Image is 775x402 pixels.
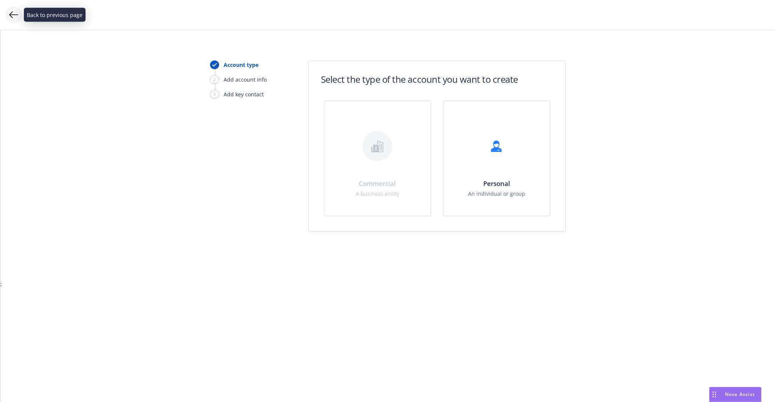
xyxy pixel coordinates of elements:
div: 3 [210,90,219,99]
div: 2 [210,75,219,84]
span: Nova Assist [725,391,755,397]
div: Drag to move [710,387,719,402]
button: Nova Assist [709,387,761,402]
div: Add account info [224,76,267,83]
h1: Select the type of the account you want to create [321,73,518,85]
h1: Personal [468,179,525,187]
span: An individual or group [468,190,525,198]
div: Add key contact [224,90,264,98]
div: Account type [224,61,258,69]
div: ; [0,30,775,402]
